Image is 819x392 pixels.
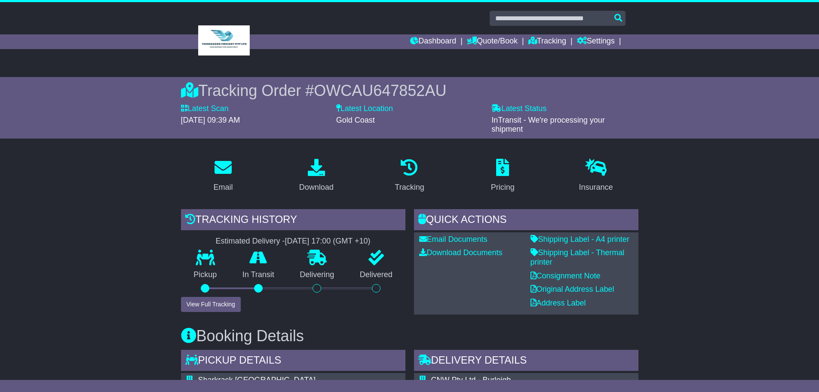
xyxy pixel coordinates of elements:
div: Email [213,182,233,193]
a: Download [294,156,339,196]
div: Pickup Details [181,350,405,373]
div: Quick Actions [414,209,638,232]
p: Delivered [347,270,405,280]
span: InTransit - We're processing your shipment [491,116,605,134]
div: Insurance [579,182,613,193]
span: [DATE] 09:39 AM [181,116,240,124]
div: [DATE] 17:00 (GMT +10) [285,237,371,246]
p: Delivering [287,270,347,280]
a: Address Label [531,299,586,307]
span: Sharkrack [GEOGRAPHIC_DATA] [198,376,316,384]
div: Pricing [491,182,515,193]
a: Insurance [574,156,619,196]
span: Gold Coast [336,116,375,124]
div: Tracking Order # [181,81,638,100]
a: Pricing [485,156,520,196]
a: Tracking [528,34,566,49]
a: Shipping Label - A4 printer [531,235,629,244]
label: Latest Status [491,104,546,114]
span: OWCAU647852AU [314,82,446,99]
a: Original Address Label [531,285,614,293]
a: Email Documents [419,235,488,244]
div: Tracking history [181,209,405,232]
a: Shipping Label - Thermal printer [531,248,625,266]
a: Dashboard [410,34,456,49]
a: Email [208,156,238,196]
h3: Booking Details [181,327,638,345]
button: View Full Tracking [181,297,241,312]
div: Download [299,182,334,193]
a: Download Documents [419,248,503,257]
a: Tracking [389,156,429,196]
label: Latest Location [336,104,393,114]
span: CNW Pty Ltd - Burleigh [431,376,511,384]
div: Tracking [395,182,424,193]
a: Consignment Note [531,272,601,280]
p: Pickup [181,270,230,280]
div: Estimated Delivery - [181,237,405,246]
label: Latest Scan [181,104,229,114]
div: Delivery Details [414,350,638,373]
a: Settings [577,34,615,49]
p: In Transit [230,270,287,280]
a: Quote/Book [467,34,518,49]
